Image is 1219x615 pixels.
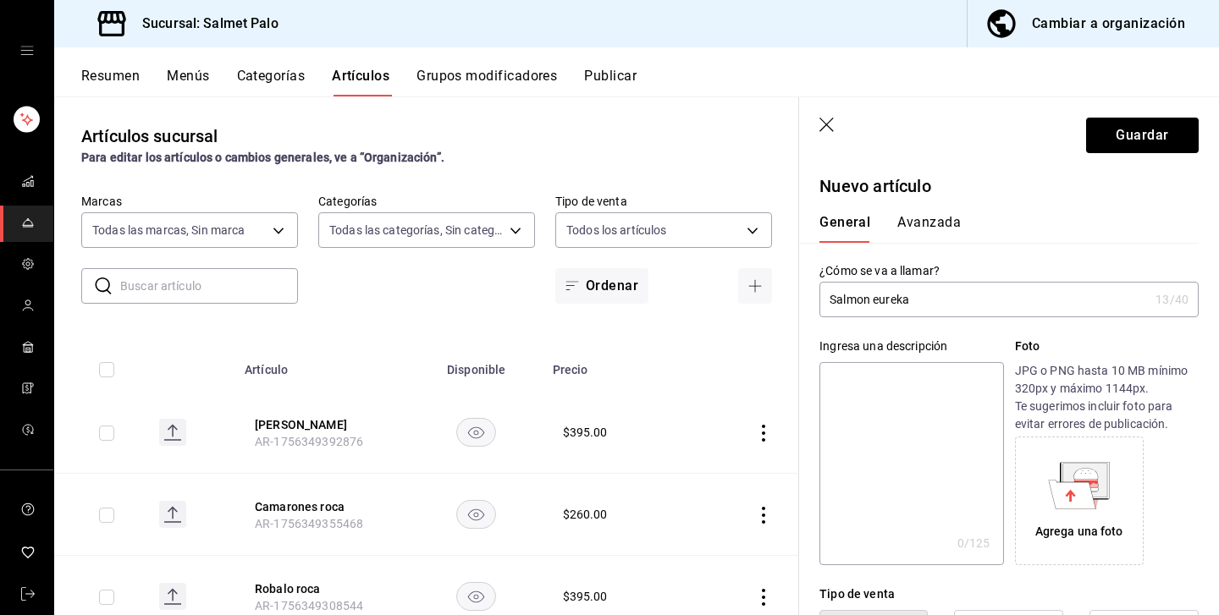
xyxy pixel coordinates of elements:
[255,517,363,530] span: AR-1756349355468
[563,424,608,441] div: $ 395.00
[1035,523,1123,541] div: Agrega una foto
[1086,118,1199,153] button: Guardar
[329,222,504,239] span: Todas las categorías, Sin categoría
[563,588,608,605] div: $ 395.00
[755,589,772,606] button: actions
[819,338,1003,355] div: Ingresa una descripción
[81,68,1219,96] div: navigation tabs
[255,599,363,612] span: AR-1756349308544
[755,507,772,524] button: actions
[237,68,306,96] button: Categorías
[584,68,637,96] button: Publicar
[1019,441,1139,561] div: Agrega una foto
[20,44,34,58] button: open drawer
[255,580,390,597] button: edit-product-location
[819,265,1199,277] label: ¿Cómo se va a llamar?
[819,585,1199,603] div: Tipo de venta
[255,416,390,433] button: edit-product-location
[456,582,496,611] button: availability-product
[819,214,870,243] button: General
[755,425,772,442] button: actions
[416,68,557,96] button: Grupos modificadores
[234,338,411,392] th: Artículo
[456,418,496,447] button: availability-product
[819,173,1199,199] p: Nuevo artículo
[318,195,535,207] label: Categorías
[129,14,279,34] h3: Sucursal: Salmet Palo
[456,500,496,529] button: availability-product
[1015,338,1199,355] p: Foto
[819,214,1178,243] div: navigation tabs
[1015,362,1199,433] p: JPG o PNG hasta 10 MB mínimo 320px y máximo 1144px. Te sugerimos incluir foto para evitar errores...
[555,268,648,304] button: Ordenar
[411,338,543,392] th: Disponible
[120,269,298,303] input: Buscar artículo
[255,498,390,515] button: edit-product-location
[255,435,363,448] span: AR-1756349392876
[957,535,990,552] div: 0 /125
[81,124,218,149] div: Artículos sucursal
[332,68,389,96] button: Artículos
[1156,291,1189,308] div: 13 /40
[897,214,961,243] button: Avanzada
[566,222,667,239] span: Todos los artículos
[81,195,298,207] label: Marcas
[555,195,772,207] label: Tipo de venta
[81,151,444,164] strong: Para editar los artículos o cambios generales, ve a “Organización”.
[92,222,245,239] span: Todas las marcas, Sin marca
[167,68,209,96] button: Menús
[1032,12,1185,36] div: Cambiar a organización
[563,506,608,523] div: $ 260.00
[543,338,694,392] th: Precio
[81,68,140,96] button: Resumen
